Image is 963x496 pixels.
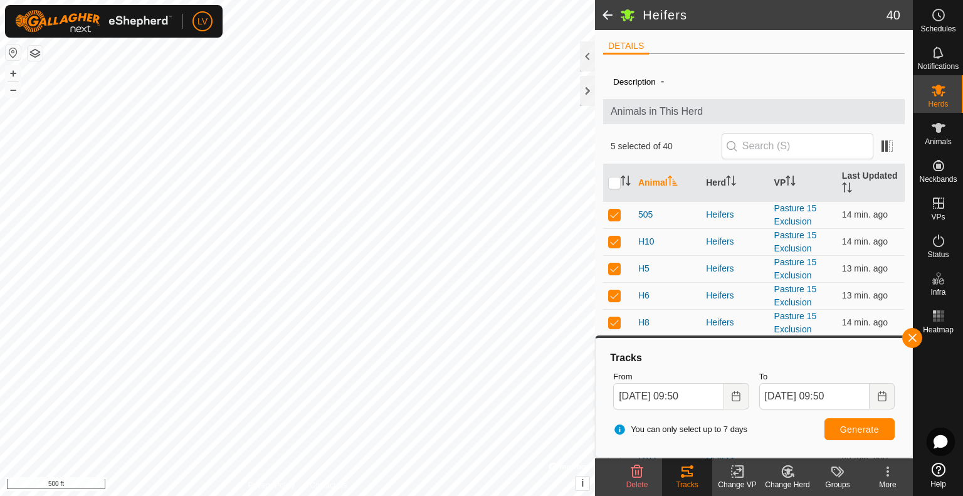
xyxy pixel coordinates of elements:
[726,177,736,187] p-sorticon: Activate to sort
[706,262,764,275] div: Heifers
[925,138,952,145] span: Animals
[706,208,764,221] div: Heifers
[626,480,648,489] span: Delete
[613,371,749,383] label: From
[863,479,913,490] div: More
[919,176,957,183] span: Neckbands
[643,8,887,23] h2: Heifers
[603,40,649,55] li: DETAILS
[6,66,21,81] button: +
[870,383,895,409] button: Choose Date
[638,262,650,275] span: H5
[613,77,656,87] label: Description
[638,316,650,329] span: H8
[920,25,955,33] span: Schedules
[762,479,813,490] div: Change Herd
[638,289,650,302] span: H6
[706,316,764,329] div: Heifers
[613,423,747,436] span: You can only select up to 7 days
[15,10,172,33] img: Gallagher Logo
[656,71,669,92] span: -
[842,290,888,300] span: Aug 26, 2025, 9:36 AM
[638,235,655,248] span: H10
[310,480,347,491] a: Contact Us
[608,351,900,366] div: Tracks
[638,208,653,221] span: 505
[576,477,589,490] button: i
[774,230,817,253] a: Pasture 15 Exclusion
[706,235,764,248] div: Heifers
[931,213,945,221] span: VPs
[842,236,888,246] span: Aug 26, 2025, 9:36 AM
[759,371,895,383] label: To
[6,82,21,97] button: –
[662,479,712,490] div: Tracks
[842,317,888,327] span: Aug 26, 2025, 9:36 AM
[701,164,769,202] th: Herd
[913,458,963,493] a: Help
[928,100,948,108] span: Herds
[611,140,722,153] span: 5 selected of 40
[706,289,764,302] div: Heifers
[6,45,21,60] button: Reset Map
[581,478,584,488] span: i
[769,164,837,202] th: VP
[930,480,946,488] span: Help
[887,6,900,24] span: 40
[918,63,959,70] span: Notifications
[923,326,954,334] span: Heatmap
[927,251,949,258] span: Status
[842,209,888,219] span: Aug 26, 2025, 9:36 AM
[668,177,678,187] p-sorticon: Activate to sort
[813,479,863,490] div: Groups
[712,479,762,490] div: Change VP
[840,425,879,435] span: Generate
[842,184,852,194] p-sorticon: Activate to sort
[824,418,895,440] button: Generate
[248,480,295,491] a: Privacy Policy
[722,133,873,159] input: Search (S)
[724,383,749,409] button: Choose Date
[837,164,905,202] th: Last Updated
[842,263,888,273] span: Aug 26, 2025, 9:36 AM
[774,311,817,334] a: Pasture 15 Exclusion
[28,46,43,61] button: Map Layers
[930,288,945,296] span: Infra
[774,203,817,226] a: Pasture 15 Exclusion
[621,177,631,187] p-sorticon: Activate to sort
[611,104,897,119] span: Animals in This Herd
[197,15,208,28] span: LV
[786,177,796,187] p-sorticon: Activate to sort
[633,164,701,202] th: Animal
[774,257,817,280] a: Pasture 15 Exclusion
[774,284,817,307] a: Pasture 15 Exclusion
